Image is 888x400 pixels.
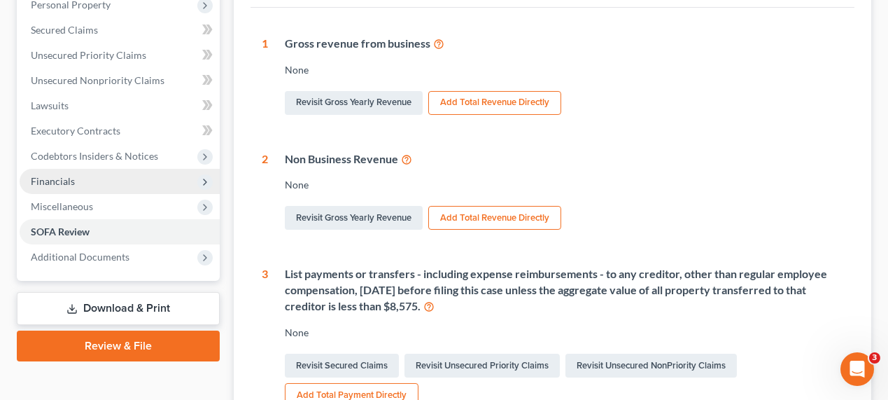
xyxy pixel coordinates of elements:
[31,226,90,237] span: SOFA Review
[31,99,69,111] span: Lawsuits
[31,150,158,162] span: Codebtors Insiders & Notices
[17,331,220,361] a: Review & File
[31,125,120,137] span: Executory Contracts
[285,178,843,192] div: None
[20,18,220,43] a: Secured Claims
[20,219,220,244] a: SOFA Review
[31,200,93,212] span: Miscellaneous
[31,49,146,61] span: Unsecured Priority Claims
[31,74,164,86] span: Unsecured Nonpriority Claims
[285,36,843,52] div: Gross revenue from business
[285,91,423,115] a: Revisit Gross Yearly Revenue
[840,352,874,386] iframe: Intercom live chat
[285,326,843,340] div: None
[285,266,843,315] div: List payments or transfers - including expense reimbursements - to any creditor, other than regul...
[565,354,737,378] a: Revisit Unsecured NonPriority Claims
[262,151,268,233] div: 2
[285,354,399,378] a: Revisit Secured Claims
[869,352,880,364] span: 3
[285,206,423,230] a: Revisit Gross Yearly Revenue
[428,91,561,115] button: Add Total Revenue Directly
[285,63,843,77] div: None
[20,68,220,93] a: Unsecured Nonpriority Claims
[31,24,98,36] span: Secured Claims
[285,151,843,167] div: Non Business Revenue
[428,206,561,230] button: Add Total Revenue Directly
[20,43,220,68] a: Unsecured Priority Claims
[20,118,220,144] a: Executory Contracts
[404,354,560,378] a: Revisit Unsecured Priority Claims
[31,175,75,187] span: Financials
[31,251,129,263] span: Additional Documents
[262,36,268,118] div: 1
[17,292,220,325] a: Download & Print
[20,93,220,118] a: Lawsuits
